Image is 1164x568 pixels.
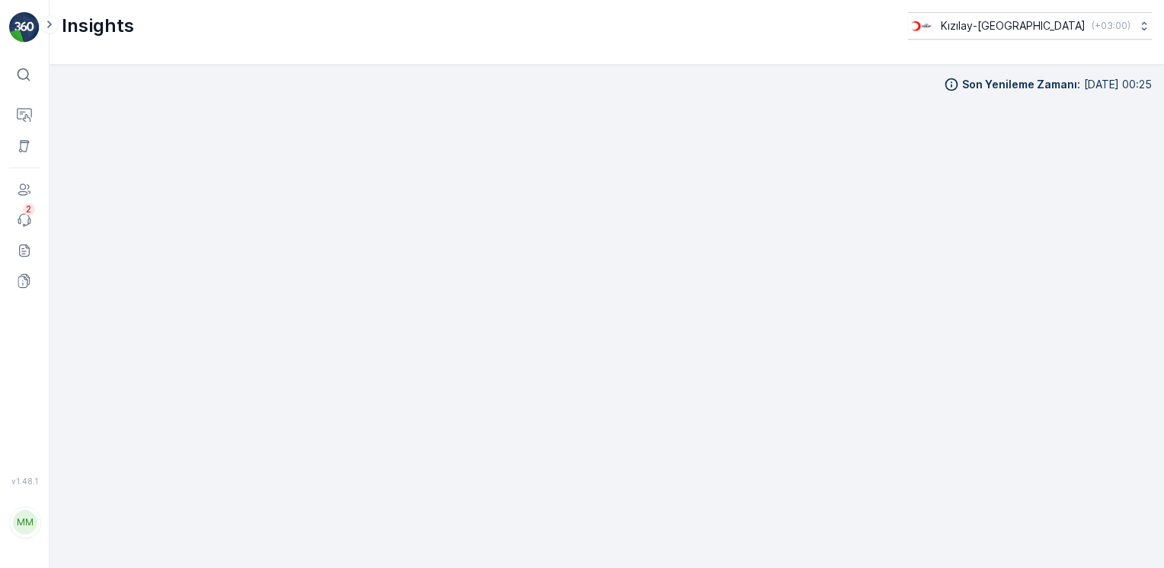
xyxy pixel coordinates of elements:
[9,477,40,486] span: v 1.48.1
[13,510,37,534] div: MM
[962,77,1080,92] p: Son Yenileme Zamanı :
[62,14,134,38] p: Insights
[9,489,40,556] button: MM
[1092,20,1130,32] p: ( +03:00 )
[908,18,935,34] img: k%C4%B1z%C4%B1lay_D5CCths.png
[941,18,1086,34] p: Kızılay-[GEOGRAPHIC_DATA]
[9,205,40,235] a: 2
[908,12,1152,40] button: Kızılay-[GEOGRAPHIC_DATA](+03:00)
[26,203,32,215] p: 2
[9,12,40,43] img: logo
[1084,77,1152,92] p: [DATE] 00:25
